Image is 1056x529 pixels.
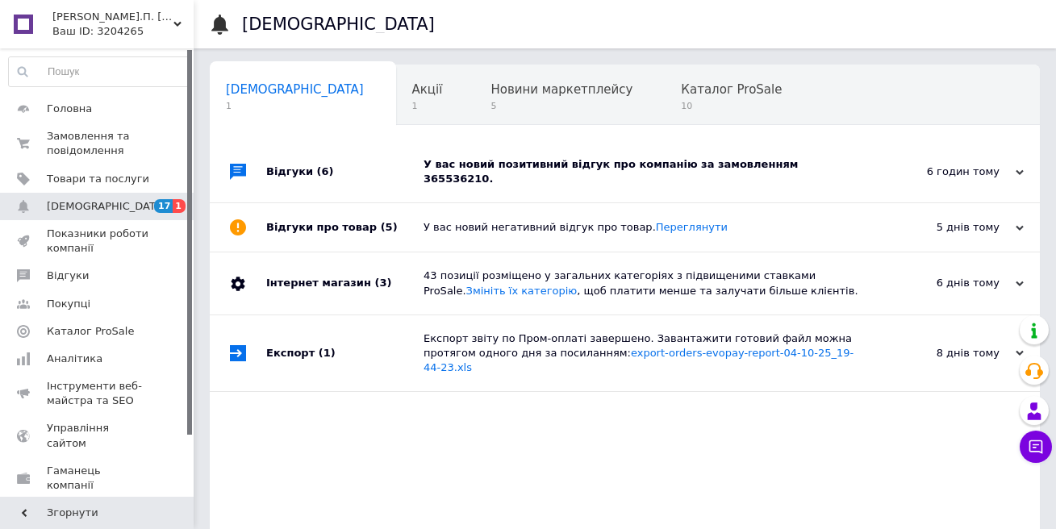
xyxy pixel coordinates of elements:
div: Експорт звіту по Пром-оплаті завершено. Завантажити готовий файл можна протягом одного дня за пос... [424,331,862,376]
span: (5) [381,221,398,233]
span: Управління сайтом [47,421,149,450]
div: У вас новий негативний відгук про товар. [424,220,862,235]
span: (6) [317,165,334,177]
div: 5 днів тому [862,220,1024,235]
span: 1 [226,100,364,112]
span: 17 [154,199,173,213]
div: 6 днів тому [862,276,1024,290]
span: Покупці [47,297,90,311]
span: Гаманець компанії [47,464,149,493]
span: 5 [490,100,632,112]
div: Експорт [266,315,424,392]
span: (3) [374,277,391,289]
span: 1 [173,199,186,213]
div: Інтернет магазин [266,252,424,314]
span: П.П. Tina [52,10,173,24]
span: Головна [47,102,92,116]
span: Показники роботи компанії [47,227,149,256]
div: У вас новий позитивний відгук про компанію за замовленням 365536210. [424,157,862,186]
span: Новини маркетплейсу [490,82,632,97]
span: Аналітика [47,352,102,366]
span: Замовлення та повідомлення [47,129,149,158]
span: [DEMOGRAPHIC_DATA] [47,199,166,214]
span: [DEMOGRAPHIC_DATA] [226,82,364,97]
div: Ваш ID: 3204265 [52,24,194,39]
span: 1 [412,100,443,112]
div: 6 годин тому [862,165,1024,179]
div: Відгуки про товар [266,203,424,252]
a: export-orders-evopay-report-04-10-25_19-44-23.xls [424,347,854,373]
span: (1) [319,347,336,359]
div: 43 позиції розміщено у загальних категоріях з підвищеними ставками ProSale. , щоб платити менше т... [424,269,862,298]
a: Змініть їх категорію [466,285,578,297]
span: Каталог ProSale [47,324,134,339]
div: Відгуки [266,141,424,202]
button: Чат з покупцем [1020,431,1052,463]
span: Каталог ProSale [681,82,782,97]
span: Інструменти веб-майстра та SEO [47,379,149,408]
span: 10 [681,100,782,112]
span: Відгуки [47,269,89,283]
span: Товари та послуги [47,172,149,186]
input: Пошук [9,57,190,86]
div: 8 днів тому [862,346,1024,360]
a: Переглянути [656,221,728,233]
h1: [DEMOGRAPHIC_DATA] [242,15,435,34]
span: Акції [412,82,443,97]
